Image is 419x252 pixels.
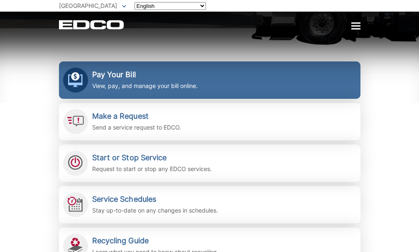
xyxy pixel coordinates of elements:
[92,70,198,79] h2: Pay Your Bill
[92,164,212,174] p: Request to start or stop any EDCO services.
[92,123,181,132] p: Send a service request to EDCO.
[59,61,360,99] a: Pay Your Bill View, pay, and manage your bill online.
[59,2,117,9] span: [GEOGRAPHIC_DATA]
[59,186,360,223] a: Service Schedules Stay up-to-date on any changes in schedules.
[135,2,206,10] select: Select a language
[92,81,198,91] p: View, pay, and manage your bill online.
[59,20,125,29] a: EDCD logo. Return to the homepage.
[92,206,218,215] p: Stay up-to-date on any changes in schedules.
[92,112,181,121] h2: Make a Request
[92,195,218,204] h2: Service Schedules
[92,153,212,162] h2: Start or Stop Service
[92,236,218,245] h2: Recycling Guide
[59,103,360,140] a: Make a Request Send a service request to EDCO.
